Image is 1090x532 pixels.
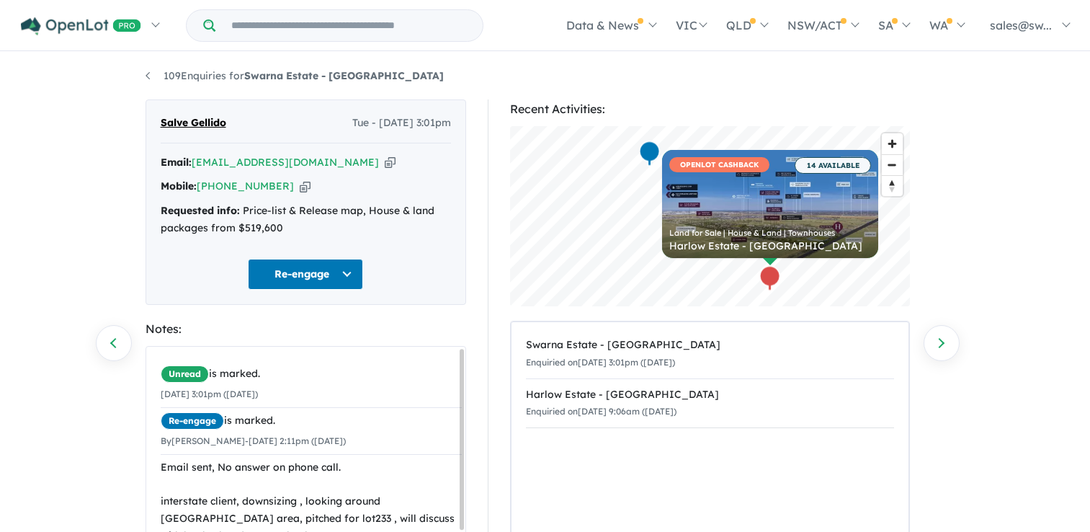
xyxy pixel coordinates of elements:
[146,69,444,82] a: 109Enquiries forSwarna Estate - [GEOGRAPHIC_DATA]
[526,357,675,368] small: Enquiried on [DATE] 3:01pm ([DATE])
[352,115,451,132] span: Tue - [DATE] 3:01pm
[161,389,258,399] small: [DATE] 3:01pm ([DATE])
[161,204,240,217] strong: Requested info:
[192,156,379,169] a: [EMAIL_ADDRESS][DOMAIN_NAME]
[526,386,894,404] div: Harlow Estate - [GEOGRAPHIC_DATA]
[638,141,660,167] div: Map marker
[795,157,871,174] span: 14 AVAILABLE
[669,229,871,237] div: Land for Sale | House & Land | Townhouses
[510,126,910,306] canvas: Map
[161,115,226,132] span: Salve Gellido
[161,203,451,237] div: Price-list & Release map, House & land packages from $519,600
[218,10,480,41] input: Try estate name, suburb, builder or developer
[990,18,1052,32] span: sales@sw...
[300,179,311,194] button: Copy
[882,133,903,154] button: Zoom in
[161,412,462,430] div: is marked.
[161,365,462,383] div: is marked.
[882,175,903,196] button: Reset bearing to north
[662,150,878,258] a: OPENLOT CASHBACK 14 AVAILABLE Land for Sale | House & Land | Townhouses Harlow Estate - [GEOGRAPH...
[882,155,903,175] span: Zoom out
[197,179,294,192] a: [PHONE_NUMBER]
[526,406,676,417] small: Enquiried on [DATE] 9:06am ([DATE])
[526,378,894,429] a: Harlow Estate - [GEOGRAPHIC_DATA]Enquiried on[DATE] 9:06am ([DATE])
[510,99,910,119] div: Recent Activities:
[244,69,444,82] strong: Swarna Estate - [GEOGRAPHIC_DATA]
[161,412,224,430] span: Re-engage
[161,365,209,383] span: Unread
[759,265,780,292] div: Map marker
[526,329,894,379] a: Swarna Estate - [GEOGRAPHIC_DATA]Enquiried on[DATE] 3:01pm ([DATE])
[146,319,466,339] div: Notes:
[669,157,769,172] span: OPENLOT CASHBACK
[882,176,903,196] span: Reset bearing to north
[21,17,141,35] img: Openlot PRO Logo White
[161,156,192,169] strong: Email:
[526,337,894,354] div: Swarna Estate - [GEOGRAPHIC_DATA]
[385,155,396,170] button: Copy
[161,435,346,446] small: By [PERSON_NAME] - [DATE] 2:11pm ([DATE])
[161,179,197,192] strong: Mobile:
[146,68,945,85] nav: breadcrumb
[882,154,903,175] button: Zoom out
[669,241,871,251] div: Harlow Estate - [GEOGRAPHIC_DATA]
[248,259,363,290] button: Re-engage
